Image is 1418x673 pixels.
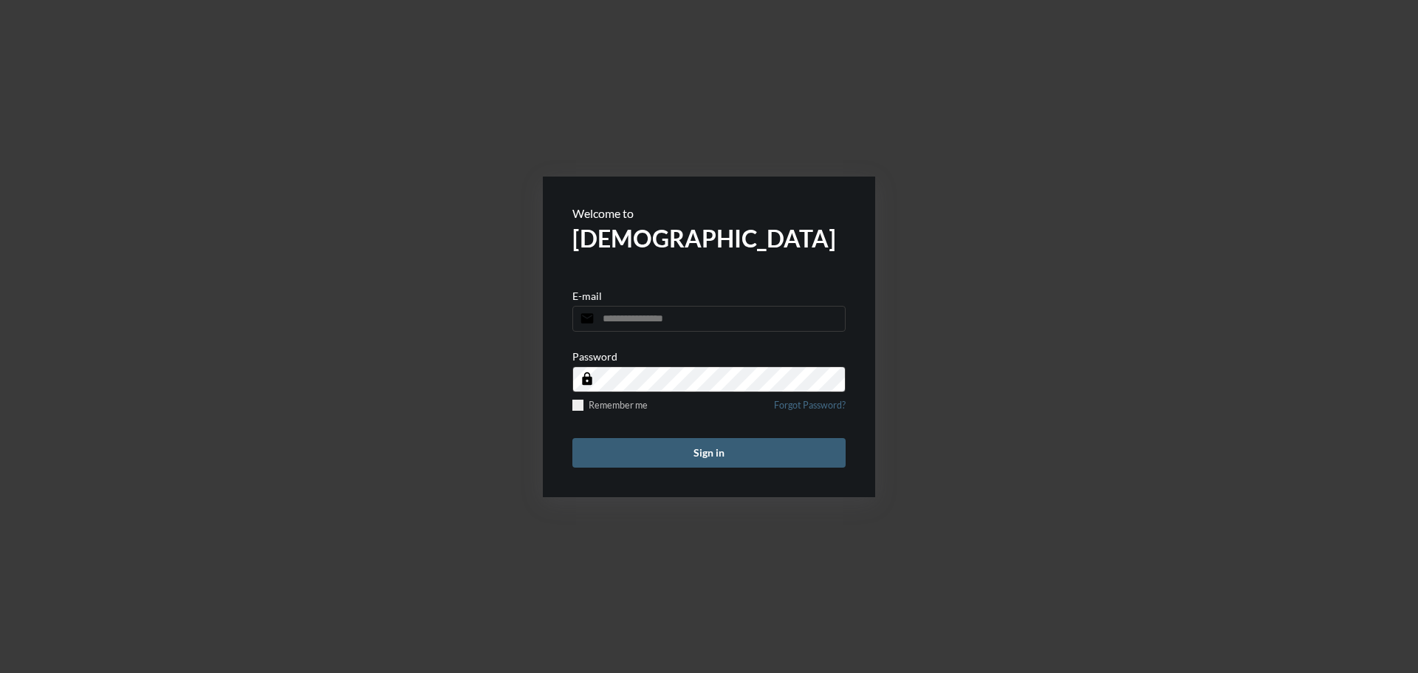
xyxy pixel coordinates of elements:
[572,224,846,253] h2: [DEMOGRAPHIC_DATA]
[572,290,602,302] p: E-mail
[572,350,617,363] p: Password
[572,400,648,411] label: Remember me
[572,206,846,220] p: Welcome to
[572,438,846,468] button: Sign in
[774,400,846,420] a: Forgot Password?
